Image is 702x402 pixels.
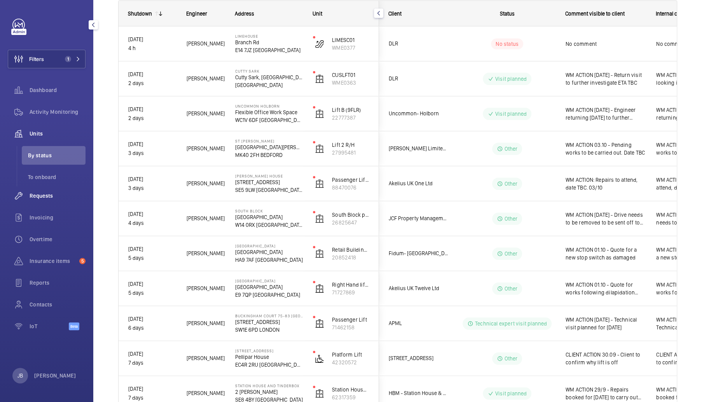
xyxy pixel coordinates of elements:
[495,390,527,397] p: Visit planned
[69,322,79,330] span: Beta
[235,209,303,213] p: South Block
[505,285,518,292] p: Other
[30,192,86,200] span: Requests
[566,40,646,48] span: No comment
[30,214,86,221] span: Invoicing
[566,316,646,331] span: WM ACTION [DATE] - Technical visit planned for [DATE]
[389,389,449,398] span: HBM - Station House & Tinderbox
[235,221,303,229] p: W14 0RX [GEOGRAPHIC_DATA]
[235,151,303,159] p: MK40 2FH BEDFORD
[566,351,646,366] span: CLIENT ACTION 30.09 - Client to confirm why lift is off
[656,10,697,17] span: Internal comment
[128,184,176,193] p: 3 days
[128,219,176,228] p: 4 days
[235,69,303,73] p: Cutty Sark
[8,50,86,68] button: Filters1
[566,141,646,157] span: WM ACTION 03.10 - Pending works to be carried out. Date TBC
[128,10,152,17] div: Shutdown
[235,383,303,388] p: Station House and Tinderbox
[235,186,303,194] p: SE5 9LW [GEOGRAPHIC_DATA]
[389,249,449,258] span: Fidum- [GEOGRAPHIC_DATA]
[128,140,176,149] p: [DATE]
[496,40,519,48] p: No status
[235,388,303,396] p: 2 [PERSON_NAME]
[235,361,303,369] p: EC4R 2RU [GEOGRAPHIC_DATA]
[566,211,646,226] span: WM ACTION [DATE] - Drive needs to be removed to be sent off to be upgraded and set up Parameters.
[332,44,369,52] p: WME0377
[30,322,69,330] span: IoT
[128,350,176,358] p: [DATE]
[566,176,646,191] span: WM ACTION: Repairs to attend, date TBC. 03/10
[235,213,303,221] p: [GEOGRAPHIC_DATA]
[315,354,324,363] img: platform_lift.svg
[128,149,176,158] p: 3 days
[187,389,225,398] span: [PERSON_NAME]
[28,151,86,159] span: By status
[128,280,176,289] p: [DATE]
[388,10,402,17] span: Client
[332,219,369,226] p: 26825647
[313,10,370,17] div: Unit
[235,244,303,248] p: [GEOGRAPHIC_DATA]
[235,116,303,124] p: WC1V 6DF [GEOGRAPHIC_DATA]
[187,74,225,83] span: [PERSON_NAME]
[128,289,176,298] p: 5 days
[332,393,369,401] p: 62317359
[128,385,176,393] p: [DATE]
[30,86,86,94] span: Dashboard
[315,249,324,258] img: elevator.svg
[235,248,303,256] p: [GEOGRAPHIC_DATA]
[128,44,176,53] p: 4 h
[315,214,324,223] img: elevator.svg
[389,74,449,83] span: DLR
[315,319,324,328] img: elevator.svg
[566,386,646,401] span: WM ACTION 29/9 - Repairs booked for [DATE] to carry out investigation into the knocking noise whi...
[235,10,254,17] span: Address
[79,258,86,264] span: 5
[235,278,303,283] p: [GEOGRAPHIC_DATA]
[187,39,225,48] span: [PERSON_NAME]
[332,386,369,393] p: Station House Left Hand Lift
[332,316,369,324] p: Passenger Lift
[30,279,86,287] span: Reports
[28,173,86,181] span: To onboard
[235,318,303,326] p: [STREET_ADDRESS]
[128,105,176,114] p: [DATE]
[332,141,369,149] p: Lift 2 R/H
[235,178,303,186] p: [STREET_ADDRESS]
[389,39,449,48] span: DLR
[128,70,176,79] p: [DATE]
[119,306,379,341] div: Press SPACE to select this row.
[332,324,369,331] p: 71462158
[505,180,518,188] p: Other
[315,179,324,188] img: elevator.svg
[128,35,176,44] p: [DATE]
[315,39,324,49] img: escalator.svg
[505,145,518,153] p: Other
[315,109,324,118] img: elevator.svg
[187,319,225,328] span: [PERSON_NAME]
[235,104,303,108] p: Uncommon Holborn
[332,184,369,191] p: 88470076
[235,283,303,291] p: [GEOGRAPHIC_DATA]
[332,176,369,184] p: Passenger Lift 1
[235,38,303,46] p: Branch Rd
[65,56,71,62] span: 1
[332,289,369,296] p: 71727869
[332,211,369,219] p: South Block passenger
[332,254,369,261] p: 20852418
[235,291,303,299] p: E9 7QP [GEOGRAPHIC_DATA]
[389,109,449,118] span: Uncommon- Holborn
[235,81,303,89] p: [GEOGRAPHIC_DATA]
[128,175,176,184] p: [DATE]
[119,201,379,236] div: Press SPACE to select this row.
[186,10,207,17] span: Engineer
[235,348,303,353] p: [STREET_ADDRESS]
[315,389,324,398] img: elevator.svg
[389,319,449,328] span: APML
[389,284,449,293] span: Akelius UK Twelve Ltd
[128,315,176,324] p: [DATE]
[332,281,369,289] p: Right Hand lift 2
[332,71,369,79] p: CUSLFT01
[505,250,518,258] p: Other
